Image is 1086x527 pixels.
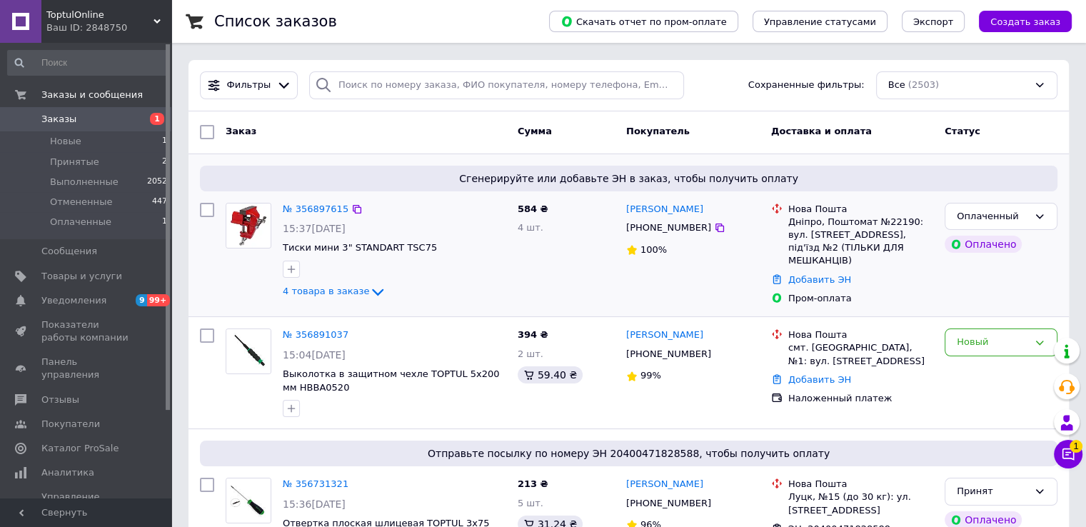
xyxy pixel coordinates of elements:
[41,294,106,307] span: Уведомления
[626,328,703,342] a: [PERSON_NAME]
[788,341,933,367] div: смт. [GEOGRAPHIC_DATA], №1: вул. [STREET_ADDRESS]
[41,356,132,381] span: Панель управления
[214,13,337,30] h1: Список заказов
[965,16,1072,26] a: Создать заказ
[283,223,346,234] span: 15:37[DATE]
[626,126,690,136] span: Покупатель
[206,171,1052,186] span: Сгенерируйте или добавьте ЭН в заказ, чтобы получить оплату
[46,9,154,21] span: ToptulOnline
[136,294,147,306] span: 9
[41,418,100,431] span: Покупатели
[50,176,119,189] span: Выполненные
[41,442,119,455] span: Каталог ProSale
[748,79,865,92] span: Сохраненные фильтры:
[147,176,167,189] span: 2052
[549,11,738,32] button: Скачать отчет по пром-оплате
[283,286,386,296] a: 4 товара в заказе
[147,294,171,306] span: 99+
[560,15,727,28] span: Скачать отчет по пром-оплате
[1070,440,1082,453] span: 1
[623,345,714,363] div: [PHONE_NUMBER]
[518,348,543,359] span: 2 шт.
[283,368,500,393] a: Выколотка в защитном чехле TOPTUL 5x200 мм HBBA0520
[7,50,169,76] input: Поиск
[226,328,271,374] a: Фото товару
[788,491,933,516] div: Луцк, №15 (до 30 кг): ул. [STREET_ADDRESS]
[41,113,76,126] span: Заказы
[283,286,369,297] span: 4 товара в заказе
[990,16,1060,27] span: Создать заказ
[788,216,933,268] div: Дніпро, Поштомат №22190: вул. [STREET_ADDRESS], під'їзд №2 (ТІЛЬКИ ДЛЯ МЕШКАНЦІВ)
[283,242,437,253] a: Тиски мини 3" STANDART TSC75
[309,71,684,99] input: Поиск по номеру заказа, ФИО покупателя, номеру телефона, Email, номеру накладной
[162,156,167,169] span: 2
[640,244,667,255] span: 100%
[227,79,271,92] span: Фильтры
[150,113,164,125] span: 1
[623,494,714,513] div: [PHONE_NUMBER]
[753,11,888,32] button: Управление статусами
[518,498,543,508] span: 5 шт.
[206,446,1052,461] span: Отправьте посылку по номеру ЭН 20400471828588, чтобы получить оплату
[771,126,872,136] span: Доставка и оплата
[518,478,548,489] span: 213 ₴
[518,204,548,214] span: 584 ₴
[283,329,348,340] a: № 356891037
[518,329,548,340] span: 394 ₴
[283,498,346,510] span: 15:36[DATE]
[50,196,112,209] span: Отмененные
[41,393,79,406] span: Отзывы
[1054,440,1082,468] button: Чат с покупателем1
[518,366,583,383] div: 59.40 ₴
[957,209,1028,224] div: Оплаченный
[788,203,933,216] div: Нова Пошта
[957,484,1028,499] div: Принят
[50,156,99,169] span: Принятые
[518,126,552,136] span: Сумма
[41,270,122,283] span: Товары и услуги
[226,478,271,523] img: Фото товару
[788,478,933,491] div: Нова Пошта
[41,466,94,479] span: Аналитика
[226,329,271,373] img: Фото товару
[945,126,980,136] span: Статус
[226,478,271,523] a: Фото товару
[41,491,132,516] span: Управление сайтом
[162,135,167,148] span: 1
[152,196,167,209] span: 447
[788,392,933,405] div: Наложенный платеж
[788,292,933,305] div: Пром-оплата
[226,204,271,248] img: Фото товару
[788,274,851,285] a: Добавить ЭН
[41,245,97,258] span: Сообщения
[908,79,939,90] span: (2503)
[626,203,703,216] a: [PERSON_NAME]
[979,11,1072,32] button: Создать заказ
[162,216,167,229] span: 1
[913,16,953,27] span: Экспорт
[888,79,905,92] span: Все
[50,135,81,148] span: Новые
[764,16,876,27] span: Управление статусами
[640,370,661,381] span: 99%
[226,126,256,136] span: Заказ
[902,11,965,32] button: Экспорт
[623,219,714,237] div: [PHONE_NUMBER]
[788,328,933,341] div: Нова Пошта
[41,89,143,101] span: Заказы и сообщения
[46,21,171,34] div: Ваш ID: 2848750
[283,478,348,489] a: № 356731321
[283,349,346,361] span: 15:04[DATE]
[788,374,851,385] a: Добавить ЭН
[945,236,1022,253] div: Оплачено
[518,222,543,233] span: 4 шт.
[50,216,111,229] span: Оплаченные
[283,204,348,214] a: № 356897615
[957,335,1028,350] div: Новый
[41,318,132,344] span: Показатели работы компании
[626,478,703,491] a: [PERSON_NAME]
